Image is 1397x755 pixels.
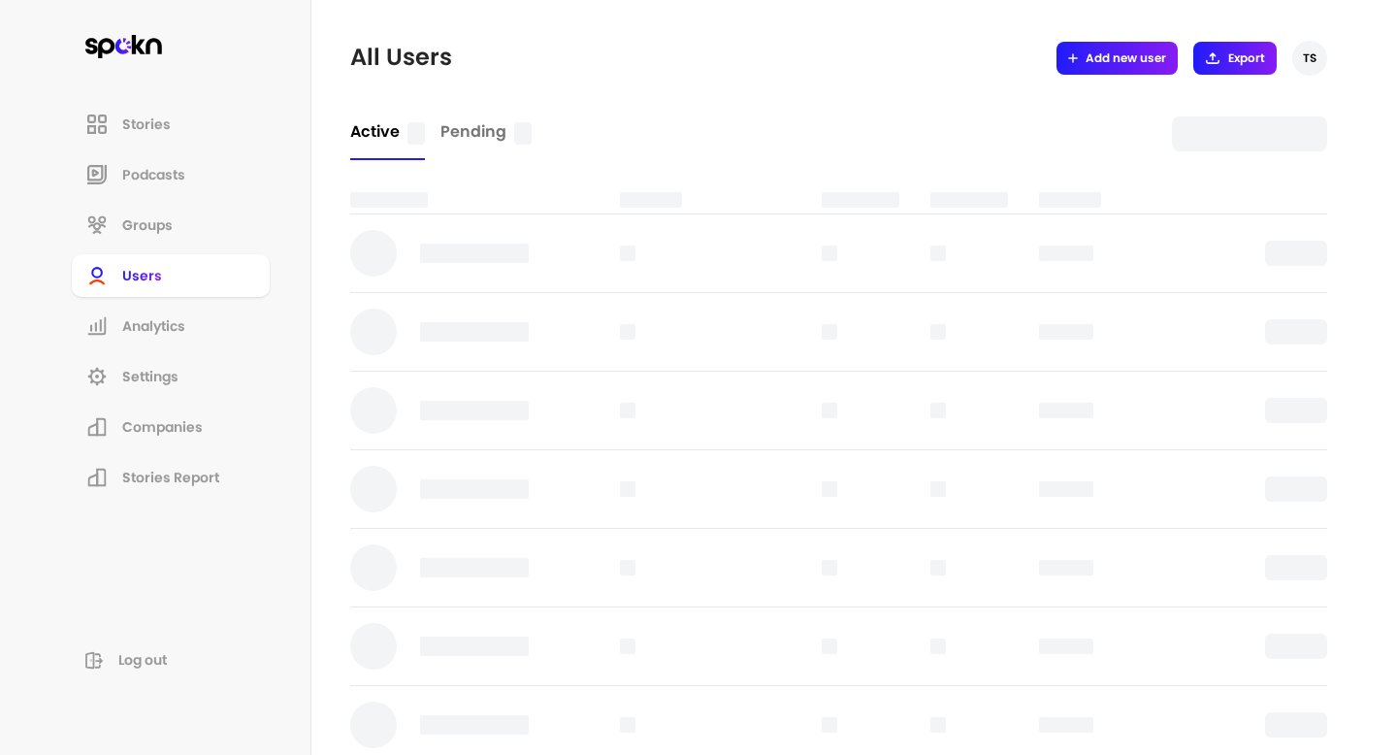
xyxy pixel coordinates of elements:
span: Companies [122,417,203,437]
span: Users [122,266,162,285]
span: Pending [440,120,506,143]
span: Active [350,120,400,143]
a: Stories Report [70,454,272,501]
span: Log out [118,650,167,670]
button: Log out [70,642,272,677]
span: Stories [122,115,171,134]
span: 0 [407,122,425,145]
button: TS [1292,41,1327,76]
button: Add new user [1056,42,1178,75]
span: 0 [514,122,532,145]
span: Podcasts [122,165,185,184]
a: Companies [70,404,272,450]
a: Users [70,252,272,299]
span: Stories Report [122,468,219,487]
a: Groups [70,202,272,248]
a: Active0 [350,105,425,160]
a: Podcasts [70,151,272,198]
button: Export [1193,42,1277,75]
span: Export [1228,50,1265,66]
a: Pending0 [440,105,532,160]
a: Settings [70,353,272,400]
a: Analytics [70,303,272,349]
span: Analytics [122,316,185,336]
h1: All Users [350,42,452,75]
span: Settings [122,367,179,386]
a: Stories [70,101,272,148]
span: Groups [122,215,173,235]
span: Add new user [1086,50,1166,66]
span: TS [1303,50,1316,66]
